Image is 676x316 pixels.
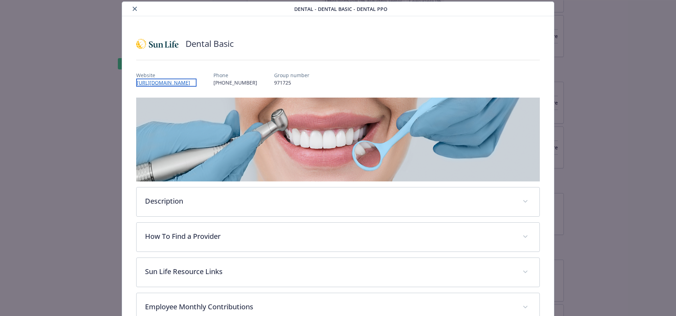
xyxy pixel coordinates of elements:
p: Group number [274,72,309,79]
p: Employee Monthly Contributions [145,302,514,312]
p: 971725 [274,79,309,86]
p: Website [136,72,197,79]
p: Sun Life Resource Links [145,266,514,277]
div: Description [137,187,539,216]
div: Sun Life Resource Links [137,258,539,287]
div: How To Find a Provider [137,223,539,252]
span: Dental - Dental Basic - Dental PPO [294,5,387,13]
p: Phone [213,72,257,79]
img: banner [136,98,540,181]
p: Description [145,196,514,206]
p: [PHONE_NUMBER] [213,79,257,86]
img: Sun Life Financial [136,33,179,54]
a: [URL][DOMAIN_NAME] [136,79,197,87]
h2: Dental Basic [186,38,234,50]
button: close [131,5,139,13]
p: How To Find a Provider [145,231,514,242]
